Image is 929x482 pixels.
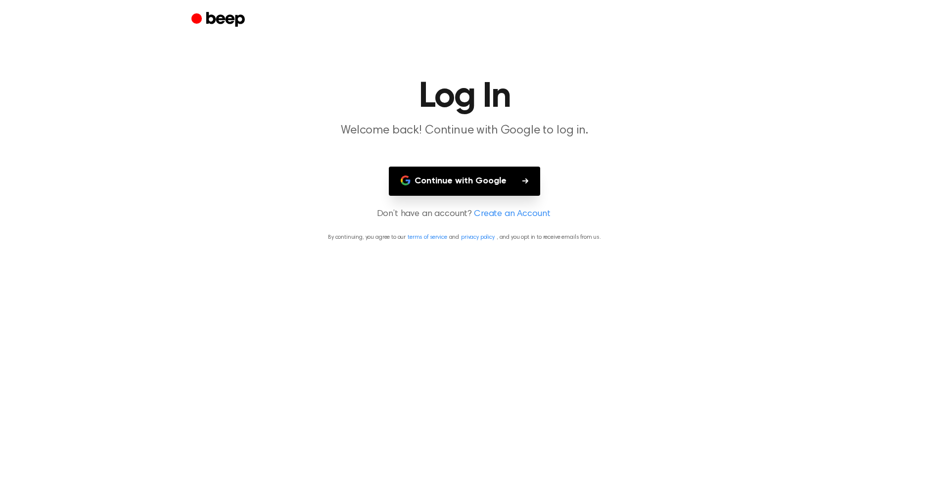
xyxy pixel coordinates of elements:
a: Beep [191,10,247,30]
button: Continue with Google [389,167,540,196]
p: Welcome back! Continue with Google to log in. [275,123,654,139]
h1: Log In [211,79,718,115]
a: Create an Account [474,208,550,221]
a: privacy policy [461,234,495,240]
p: By continuing, you agree to our and , and you opt in to receive emails from us. [12,233,917,242]
a: terms of service [408,234,447,240]
p: Don’t have an account? [12,208,917,221]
